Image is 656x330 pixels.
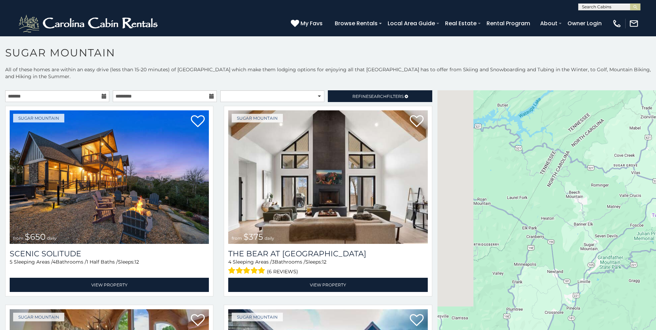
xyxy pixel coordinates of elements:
[483,17,534,29] a: Rental Program
[10,110,209,244] a: from $650 daily
[13,236,24,241] span: from
[86,259,118,265] span: 1 Half Baths /
[228,259,231,265] span: 4
[13,313,64,321] a: Sugar Mountain
[17,13,161,34] img: White-1-2.png
[228,258,427,276] div: Sleeping Areas / Bathrooms / Sleeps:
[410,114,424,129] a: Add to favorites
[228,110,427,244] img: 1714387646_thumbnail.jpeg
[228,249,427,258] a: The Bear At [GEOGRAPHIC_DATA]
[629,19,639,28] img: mail-regular-white.png
[322,259,326,265] span: 12
[10,249,209,258] a: Scenic Solitude
[232,313,283,321] a: Sugar Mountain
[410,313,424,328] a: Add to favorites
[301,19,323,28] span: My Favs
[135,259,139,265] span: 12
[267,267,298,276] span: (6 reviews)
[384,17,438,29] a: Local Area Guide
[228,249,427,258] h3: The Bear At Sugar Mountain
[612,19,622,28] img: phone-regular-white.png
[243,232,263,242] span: $375
[442,17,480,29] a: Real Estate
[53,259,56,265] span: 4
[25,232,46,242] span: $650
[564,17,605,29] a: Owner Login
[328,90,432,102] a: RefineSearchFilters
[228,278,427,292] a: View Property
[191,114,205,129] a: Add to favorites
[47,236,57,241] span: daily
[272,259,275,265] span: 3
[13,114,64,122] a: Sugar Mountain
[352,94,404,99] span: Refine Filters
[10,258,209,276] div: Sleeping Areas / Bathrooms / Sleeps:
[191,313,205,328] a: Add to favorites
[232,236,242,241] span: from
[265,236,274,241] span: daily
[10,278,209,292] a: View Property
[331,17,381,29] a: Browse Rentals
[291,19,324,28] a: My Favs
[228,110,427,244] a: from $375 daily
[10,110,209,244] img: 1758811181_thumbnail.jpeg
[232,114,283,122] a: Sugar Mountain
[369,94,387,99] span: Search
[10,259,12,265] span: 5
[537,17,561,29] a: About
